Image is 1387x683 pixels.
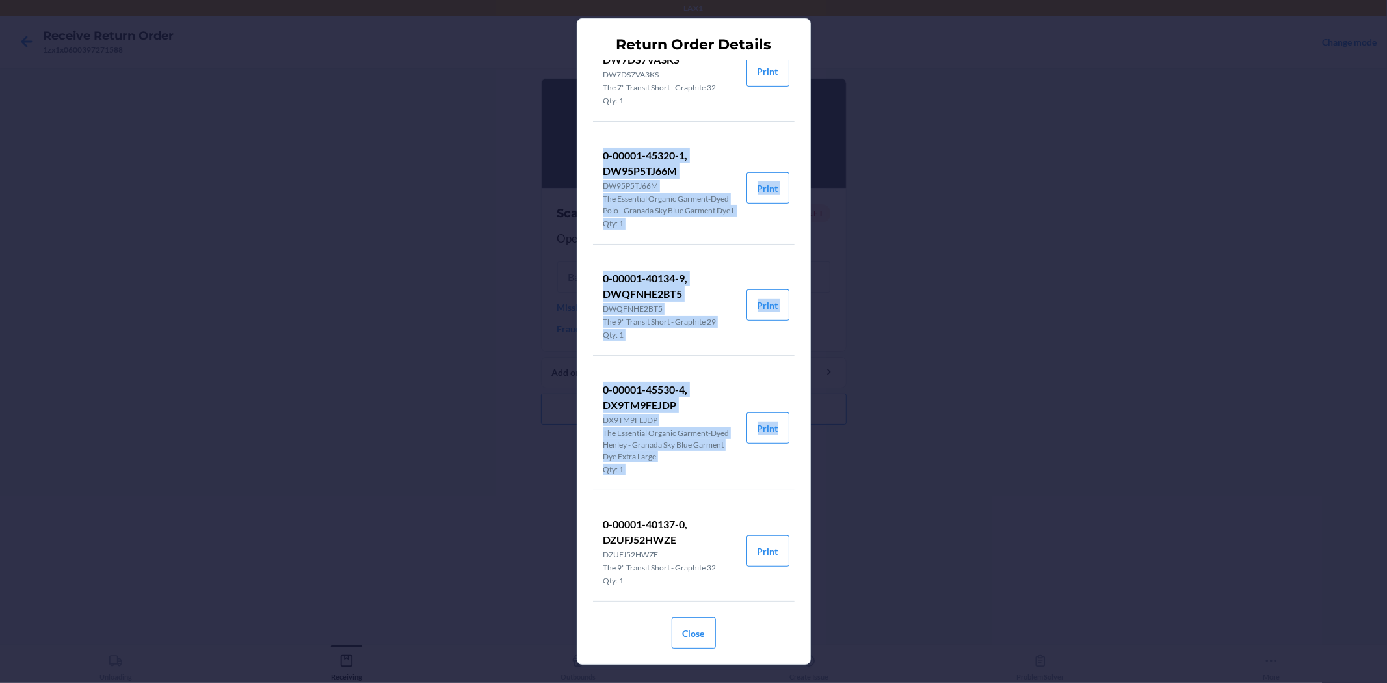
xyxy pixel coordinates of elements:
p: The Essential Organic Garment-Dyed Henley - Granada Sky Blue Garment Dye Extra Large [603,427,736,462]
p: The 7" Transit Short - Graphite 32 [603,82,736,94]
button: Print [746,535,789,567]
p: The 9" Transit Short - Graphite 29 [603,316,736,328]
button: Print [746,172,789,204]
button: Close [672,617,716,649]
p: The 9" Transit Short - Graphite 32 [603,562,736,574]
p: 0-00001-40134-9, DWQFNHE2BT5 [603,271,736,302]
p: The Essential Organic Garment-Dyed Polo - Granada Sky Blue Garment Dye L [603,193,736,217]
p: DWQFNHE2BT5 [603,303,736,315]
button: Print [746,289,789,321]
p: Qty: 1 [603,218,736,230]
p: Qty: 1 [603,575,736,587]
p: DW7DS7VA3KS [603,69,736,81]
h2: Return Order Details [616,34,771,55]
p: Qty: 1 [603,464,736,475]
p: Qty: 1 [603,95,736,107]
p: Qty: 1 [603,329,736,341]
button: Print [746,412,789,444]
button: Print [746,55,789,87]
p: 0-00001-45320-1, DW95P5TJ66M [603,148,736,179]
p: DZUFJ52HWZE [603,549,736,561]
p: 0-00001-45530-4, DX9TM9FEJDP [603,382,736,413]
p: DW95P5TJ66M [603,180,736,192]
p: DX9TM9FEJDP [603,414,736,426]
p: 0-00001-40137-0, DZUFJ52HWZE [603,516,736,548]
